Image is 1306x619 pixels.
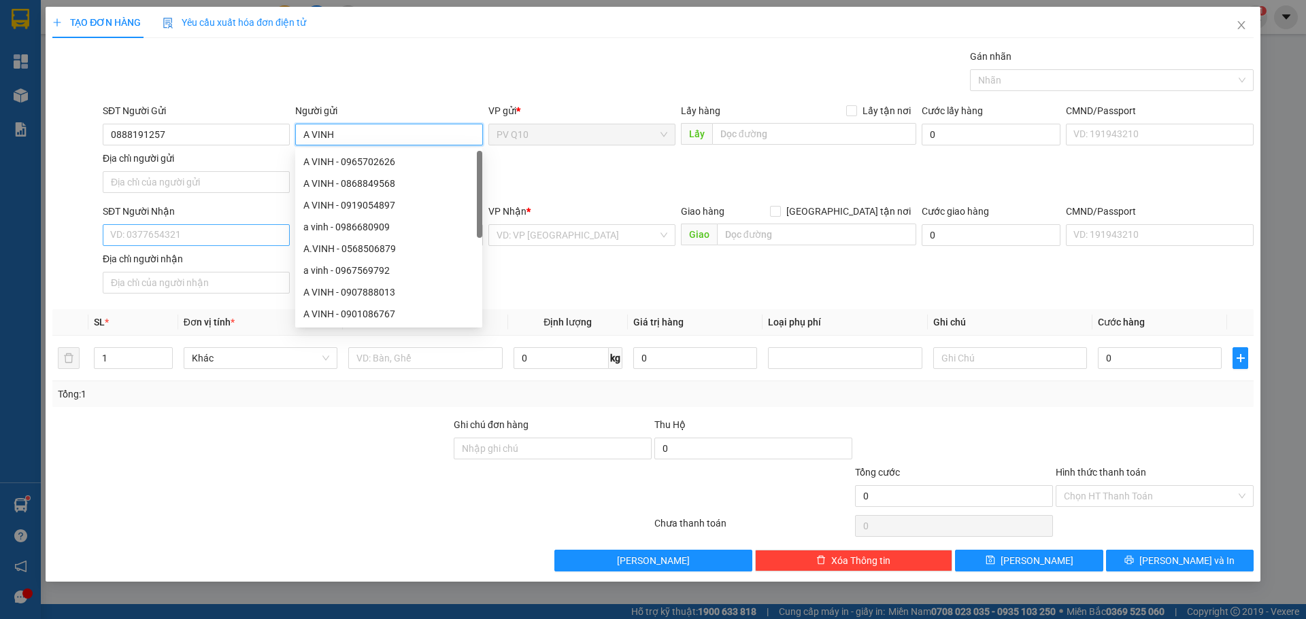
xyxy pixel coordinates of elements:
[928,309,1092,336] th: Ghi chú
[303,306,474,321] div: A VINH - 0901086767
[681,206,724,217] span: Giao hàng
[295,151,482,173] div: A VINH - 0965702626
[681,105,720,116] span: Lấy hàng
[653,516,854,540] div: Chưa thanh toán
[986,555,995,566] span: save
[127,50,569,67] li: Hotline: 1900 8153
[1106,550,1254,571] button: printer[PERSON_NAME] và In
[633,317,684,328] span: Giá trị hàng
[295,260,482,281] div: a vinh - 0967569792
[1233,353,1247,364] span: plus
[1056,467,1146,478] label: Hình thức thanh toán
[855,467,900,478] span: Tổng cước
[295,238,482,260] div: A.VINH - 0568506879
[609,347,622,369] span: kg
[633,347,757,369] input: 0
[763,309,927,336] th: Loại phụ phí
[955,550,1103,571] button: save[PERSON_NAME]
[127,33,569,50] li: [STREET_ADDRESS][PERSON_NAME]. [GEOGRAPHIC_DATA], Tỉnh [GEOGRAPHIC_DATA]
[295,281,482,303] div: A VINH - 0907888013
[681,123,712,145] span: Lấy
[103,272,290,294] input: Địa chỉ của người nhận
[1098,317,1145,328] span: Cước hàng
[295,194,482,216] div: A VINH - 0919054897
[303,176,474,191] div: A VINH - 0868849568
[58,387,504,402] div: Tổng: 1
[654,419,686,430] span: Thu Hộ
[717,224,916,245] input: Dọc đường
[295,103,482,118] div: Người gửi
[1222,7,1260,45] button: Close
[94,317,105,328] span: SL
[922,105,983,116] label: Cước lấy hàng
[922,224,1060,246] input: Cước giao hàng
[103,251,290,266] div: Địa chỉ người nhận
[617,553,690,568] span: [PERSON_NAME]
[295,303,482,325] div: A VINH - 0901086767
[52,17,141,28] span: TẠO ĐƠN HÀNG
[52,18,62,27] span: plus
[488,103,675,118] div: VP gửi
[103,204,290,219] div: SĐT Người Nhận
[1139,553,1235,568] span: [PERSON_NAME] và In
[103,151,290,166] div: Địa chỉ người gửi
[781,204,916,219] span: [GEOGRAPHIC_DATA] tận nơi
[922,206,989,217] label: Cước giao hàng
[933,347,1087,369] input: Ghi Chú
[303,241,474,256] div: A.VINH - 0568506879
[58,347,80,369] button: delete
[192,348,329,368] span: Khác
[303,198,474,213] div: A VINH - 0919054897
[970,51,1011,62] label: Gán nhãn
[303,154,474,169] div: A VINH - 0965702626
[103,103,290,118] div: SĐT Người Gửi
[454,438,652,459] input: Ghi chú đơn hàng
[857,103,916,118] span: Lấy tận nơi
[554,550,752,571] button: [PERSON_NAME]
[163,17,306,28] span: Yêu cầu xuất hóa đơn điện tử
[1236,20,1247,31] span: close
[17,99,125,121] b: GỬI : PV Q10
[348,347,502,369] input: VD: Bàn, Ghế
[1066,103,1253,118] div: CMND/Passport
[295,216,482,238] div: a vinh - 0986680909
[163,18,173,29] img: icon
[17,17,85,85] img: logo.jpg
[184,317,235,328] span: Đơn vị tính
[1066,204,1253,219] div: CMND/Passport
[712,123,916,145] input: Dọc đường
[103,171,290,193] input: Địa chỉ của người gửi
[303,219,474,234] div: a vinh - 0986680909
[681,224,717,245] span: Giao
[831,553,890,568] span: Xóa Thông tin
[488,206,526,217] span: VP Nhận
[816,555,826,566] span: delete
[454,419,529,430] label: Ghi chú đơn hàng
[543,317,592,328] span: Định lượng
[1001,553,1073,568] span: [PERSON_NAME]
[303,263,474,278] div: a vinh - 0967569792
[1233,347,1248,369] button: plus
[1124,555,1134,566] span: printer
[497,124,667,145] span: PV Q10
[922,124,1060,145] input: Cước lấy hàng
[303,285,474,300] div: A VINH - 0907888013
[755,550,953,571] button: deleteXóa Thông tin
[295,173,482,194] div: A VINH - 0868849568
